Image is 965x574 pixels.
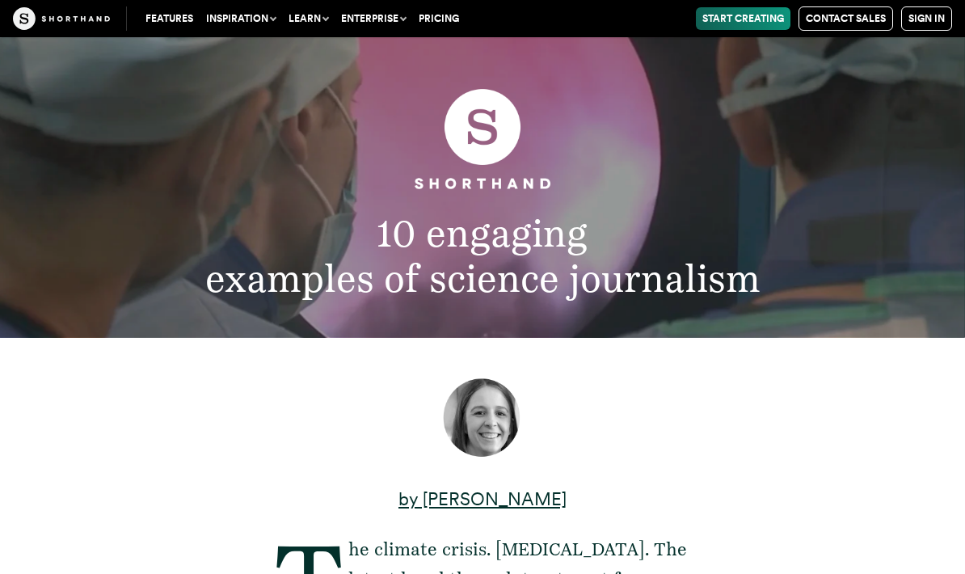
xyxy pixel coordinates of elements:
[799,6,893,31] a: Contact Sales
[81,210,885,301] h2: 10 engaging examples of science journalism
[412,7,466,30] a: Pricing
[200,7,282,30] button: Inspiration
[901,6,952,31] a: Sign in
[13,7,110,30] img: The Craft
[696,7,790,30] a: Start Creating
[335,7,412,30] button: Enterprise
[398,488,567,509] a: by [PERSON_NAME]
[282,7,335,30] button: Learn
[139,7,200,30] a: Features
